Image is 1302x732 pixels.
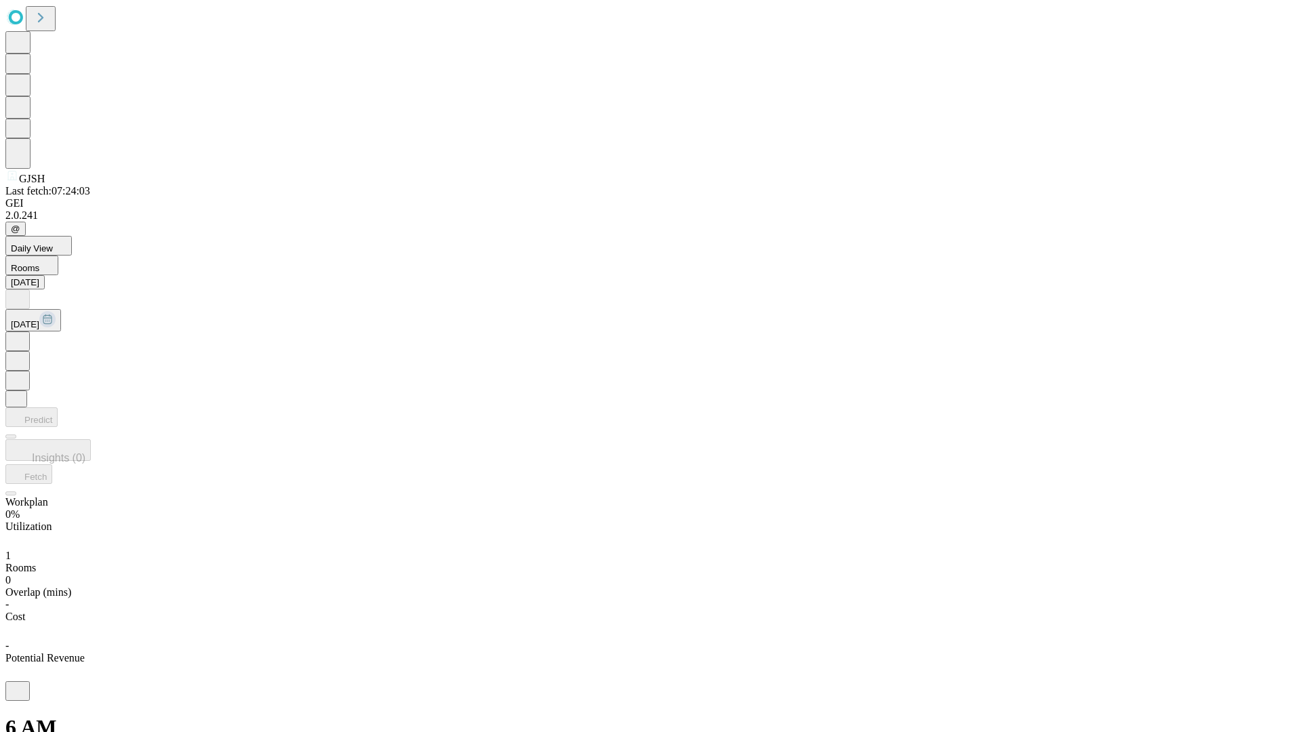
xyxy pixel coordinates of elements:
span: [DATE] [11,319,39,329]
div: 2.0.241 [5,209,1297,222]
span: - [5,598,9,610]
span: Utilization [5,521,52,532]
span: Insights (0) [32,452,85,464]
span: Overlap (mins) [5,586,71,598]
span: 0 [5,574,11,586]
button: Rooms [5,256,58,275]
span: Cost [5,611,25,622]
span: Workplan [5,496,48,508]
div: GEI [5,197,1297,209]
button: @ [5,222,26,236]
span: Potential Revenue [5,652,85,664]
span: - [5,640,9,651]
span: 0% [5,508,20,520]
button: [DATE] [5,309,61,331]
button: Insights (0) [5,439,91,461]
span: Last fetch: 07:24:03 [5,185,90,197]
span: GJSH [19,173,45,184]
button: Fetch [5,464,52,484]
button: Daily View [5,236,72,256]
button: [DATE] [5,275,45,289]
button: Predict [5,407,58,427]
span: Daily View [11,243,53,253]
span: @ [11,224,20,234]
span: 1 [5,550,11,561]
span: Rooms [5,562,36,573]
span: Rooms [11,263,39,273]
